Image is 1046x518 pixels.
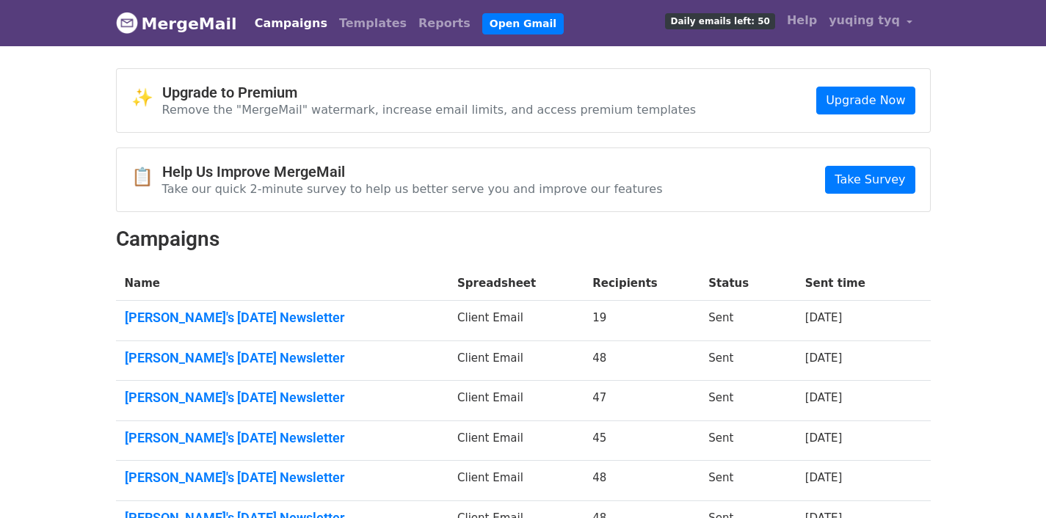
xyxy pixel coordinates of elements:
img: MergeMail logo [116,12,138,34]
td: Client Email [448,340,584,381]
th: Name [116,266,449,301]
a: Daily emails left: 50 [659,6,780,35]
span: 📋 [131,167,162,188]
a: [PERSON_NAME]'s [DATE] Newsletter [125,310,440,326]
a: Reports [413,9,476,38]
td: Sent [700,381,796,421]
td: Client Email [448,461,584,501]
a: Templates [333,9,413,38]
td: 48 [584,340,700,381]
a: [PERSON_NAME]'s [DATE] Newsletter [125,390,440,406]
span: ✨ [131,87,162,109]
td: Client Email [448,420,584,461]
a: [DATE] [805,391,843,404]
a: MergeMail [116,8,237,39]
p: Remove the "MergeMail" watermark, increase email limits, and access premium templates [162,102,697,117]
a: [DATE] [805,431,843,445]
a: [DATE] [805,471,843,484]
td: 45 [584,420,700,461]
a: Help [781,6,823,35]
a: yuqing tyq [823,6,918,40]
a: Upgrade Now [816,87,915,114]
th: Spreadsheet [448,266,584,301]
td: 47 [584,381,700,421]
a: Take Survey [825,166,915,194]
a: [DATE] [805,351,843,365]
th: Sent time [796,266,906,301]
td: Sent [700,461,796,501]
th: Recipients [584,266,700,301]
td: Sent [700,420,796,461]
a: [PERSON_NAME]'s [DATE] Newsletter [125,430,440,446]
h4: Help Us Improve MergeMail [162,163,663,180]
td: Sent [700,340,796,381]
a: [PERSON_NAME]'s [DATE] Newsletter [125,470,440,486]
td: 19 [584,301,700,341]
a: [DATE] [805,311,843,324]
td: Client Email [448,301,584,341]
span: yuqing tyq [829,12,900,29]
a: Open Gmail [482,13,564,34]
td: 48 [584,461,700,501]
a: [PERSON_NAME]'s [DATE] Newsletter [125,350,440,366]
td: Sent [700,301,796,341]
td: Client Email [448,381,584,421]
th: Status [700,266,796,301]
a: Campaigns [249,9,333,38]
h4: Upgrade to Premium [162,84,697,101]
p: Take our quick 2-minute survey to help us better serve you and improve our features [162,181,663,197]
span: Daily emails left: 50 [665,13,774,29]
h2: Campaigns [116,227,931,252]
